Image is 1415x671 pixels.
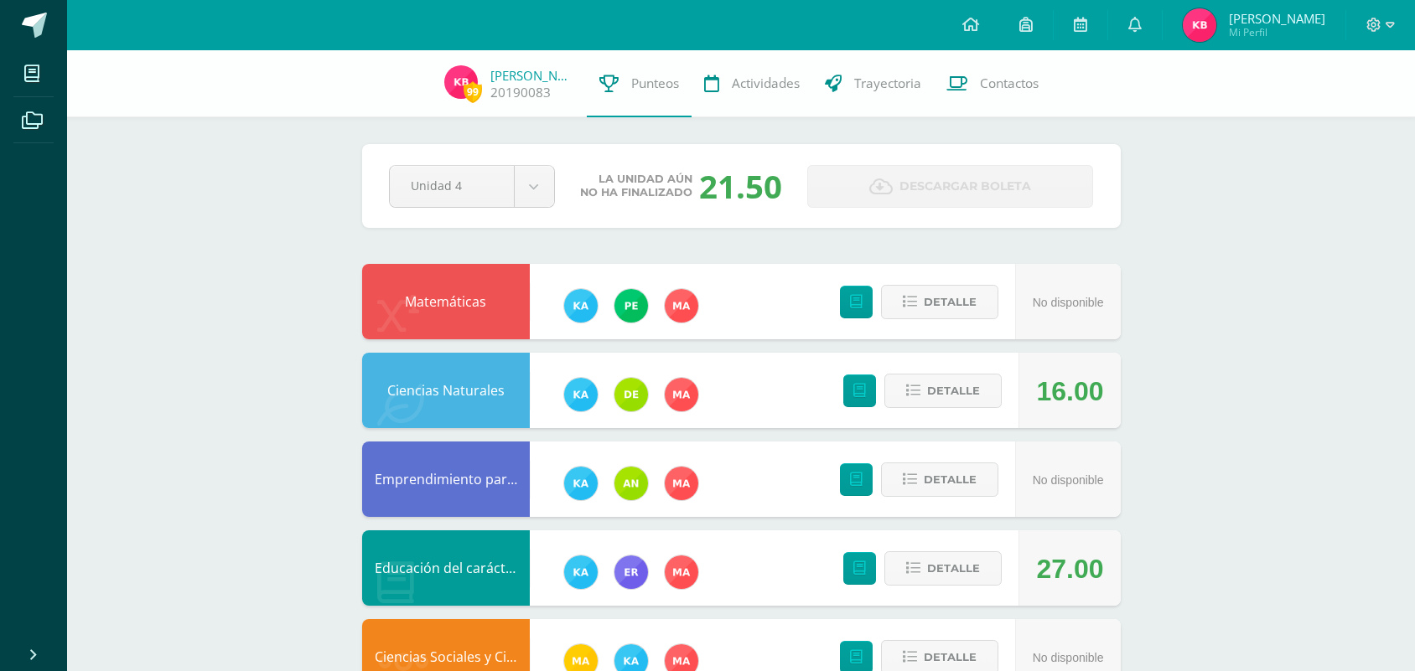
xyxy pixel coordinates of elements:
span: Detalle [924,464,977,495]
a: Unidad 4 [390,166,554,207]
img: 2fed5c3f2027da04ec866e2a5436f393.png [665,467,698,500]
img: e3d76aa3e373cd7ace3d414d737efcfc.png [1183,8,1216,42]
img: a0f5f5afb1d5eb19c05f5fc52693af15.png [614,378,648,411]
span: Actividades [732,75,800,92]
img: 11a70570b33d653b35fbbd11dfde3caa.png [564,467,598,500]
span: Detalle [924,286,977,317]
span: Detalle [927,375,980,406]
div: 16.00 [1036,354,1103,429]
button: Detalle [884,551,1002,586]
img: 2fed5c3f2027da04ec866e2a5436f393.png [665,378,698,411]
div: Emprendimiento para la Productividad [362,441,530,517]
a: Trayectoria [812,50,934,117]
div: 21.50 [699,164,782,208]
a: Contactos [934,50,1051,117]
button: Detalle [881,462,998,497]
span: [PERSON_NAME] [1229,10,1325,27]
span: La unidad aún no ha finalizado [580,173,692,199]
div: Matemáticas [362,264,530,339]
a: Punteos [587,50,692,117]
button: Detalle [881,285,998,319]
img: 3b3382b3b9de8ce1c22683736b82b523.png [614,289,648,323]
span: 99 [464,81,482,102]
span: Contactos [980,75,1039,92]
img: e3d76aa3e373cd7ace3d414d737efcfc.png [444,65,478,99]
a: [PERSON_NAME] [490,67,574,84]
img: 2fed5c3f2027da04ec866e2a5436f393.png [665,555,698,589]
span: Trayectoria [854,75,921,92]
span: No disponible [1033,473,1104,487]
span: Punteos [631,75,679,92]
img: 51c9151a63d77c0d465fd617935f6a90.png [614,467,648,500]
div: Ciencias Naturales [362,353,530,428]
div: 27.00 [1036,531,1103,606]
img: 24e93427354e2860561080e027862b98.png [614,555,648,589]
img: 11a70570b33d653b35fbbd11dfde3caa.png [564,555,598,589]
a: Actividades [692,50,812,117]
img: 11a70570b33d653b35fbbd11dfde3caa.png [564,378,598,411]
img: 2fed5c3f2027da04ec866e2a5436f393.png [665,289,698,323]
span: No disponible [1033,296,1104,309]
button: Detalle [884,374,1002,408]
span: Unidad 4 [411,166,493,205]
span: Mi Perfil [1229,25,1325,39]
img: 11a70570b33d653b35fbbd11dfde3caa.png [564,289,598,323]
a: 20190083 [490,84,551,101]
span: No disponible [1033,651,1104,664]
span: Descargar boleta [899,166,1031,207]
div: Educación del carácter [362,530,530,606]
span: Detalle [927,553,980,584]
